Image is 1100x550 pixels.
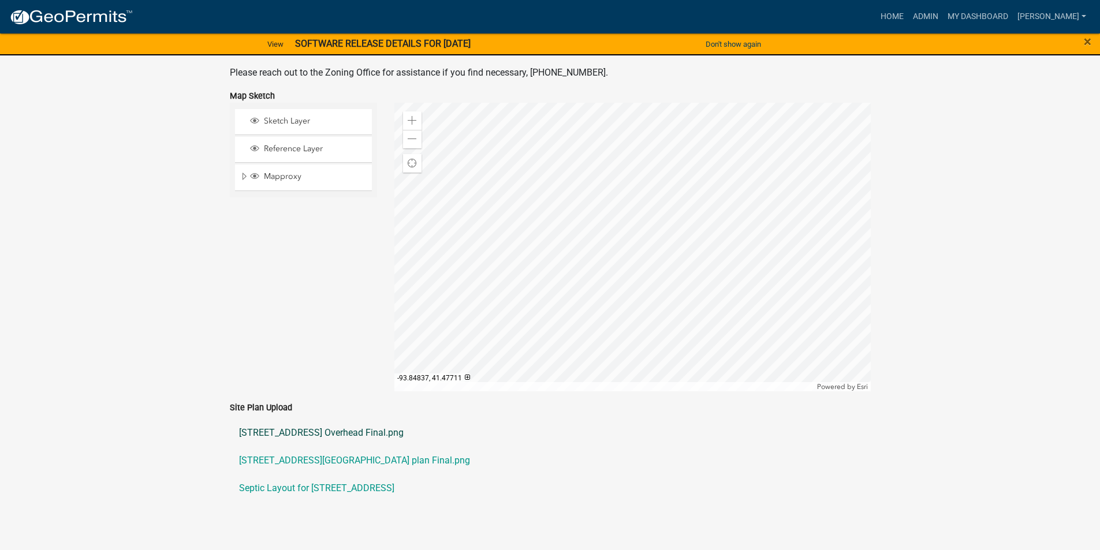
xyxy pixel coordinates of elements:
a: Esri [857,383,868,391]
a: Admin [908,6,943,28]
span: Expand [240,171,248,184]
div: Mapproxy [248,171,368,183]
button: Don't show again [701,35,766,54]
p: Please reach out to the Zoning Office for assistance if you find necessary, [PHONE_NUMBER]. [230,66,871,80]
a: [STREET_ADDRESS] Overhead Final.png [230,419,871,447]
div: Sketch Layer [248,116,368,128]
li: Sketch Layer [235,109,372,135]
a: [PERSON_NAME] [1013,6,1091,28]
div: Reference Layer [248,144,368,155]
a: Septic Layout for [STREET_ADDRESS] [230,474,871,502]
button: Close [1084,35,1091,48]
span: Reference Layer [261,144,368,154]
div: Find my location [403,154,422,173]
li: Reference Layer [235,137,372,163]
ul: Layer List [234,106,373,194]
span: Sketch Layer [261,116,368,126]
span: Mapproxy [261,171,368,182]
a: View [263,35,288,54]
a: My Dashboard [943,6,1013,28]
li: Mapproxy [235,164,372,191]
a: Home [876,6,908,28]
div: Zoom in [403,111,422,130]
strong: SOFTWARE RELEASE DETAILS FOR [DATE] [295,38,471,49]
div: Powered by [814,382,871,391]
label: Map Sketch [230,92,275,100]
span: × [1084,33,1091,50]
label: Site Plan Upload [230,404,292,412]
div: Zoom out [403,130,422,148]
a: [STREET_ADDRESS][GEOGRAPHIC_DATA] plan Final.png [230,447,871,474]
